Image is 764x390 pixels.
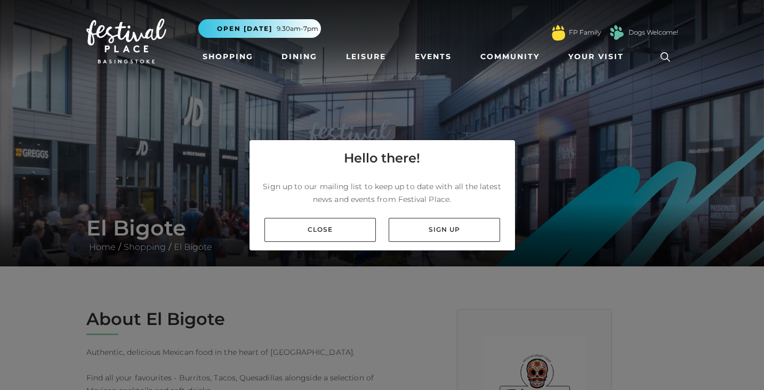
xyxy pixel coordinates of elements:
span: 9.30am-7pm [277,24,318,34]
img: Festival Place Logo [86,19,166,63]
a: Close [264,218,376,242]
a: Dogs Welcome! [629,28,678,37]
a: Sign up [389,218,500,242]
a: Events [411,47,456,67]
a: Leisure [342,47,390,67]
a: Community [476,47,544,67]
a: Your Visit [564,47,633,67]
p: Sign up to our mailing list to keep up to date with all the latest news and events from Festival ... [258,180,506,206]
button: Open [DATE] 9.30am-7pm [198,19,321,38]
h4: Hello there! [344,149,420,168]
span: Your Visit [568,51,624,62]
a: Shopping [198,47,258,67]
span: Open [DATE] [217,24,272,34]
a: Dining [277,47,321,67]
a: FP Family [569,28,601,37]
